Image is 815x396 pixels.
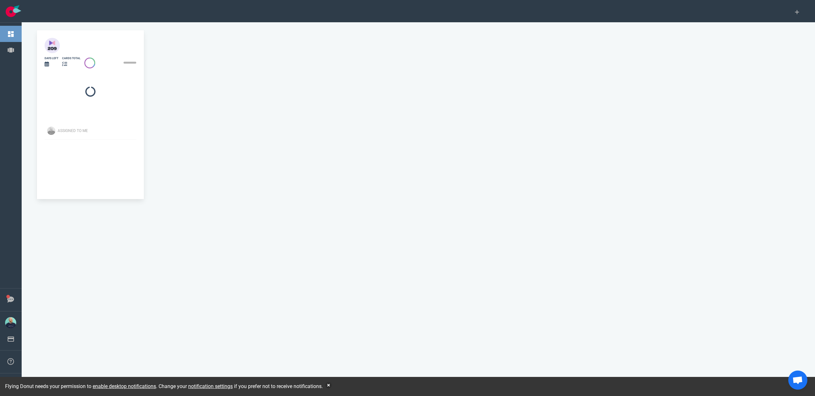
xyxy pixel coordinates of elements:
span: . Change your if you prefer not to receive notifications. [156,383,323,389]
div: cards total [62,56,81,60]
a: notification settings [188,383,233,389]
a: enable desktop notifications [93,383,156,389]
div: Ouvrir le chat [788,371,807,390]
span: Flying Donut needs your permission to [5,383,156,389]
div: days left [45,56,58,60]
img: Avatar [47,127,55,135]
div: Assigned To Me [58,128,140,134]
img: 40 [45,38,60,53]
